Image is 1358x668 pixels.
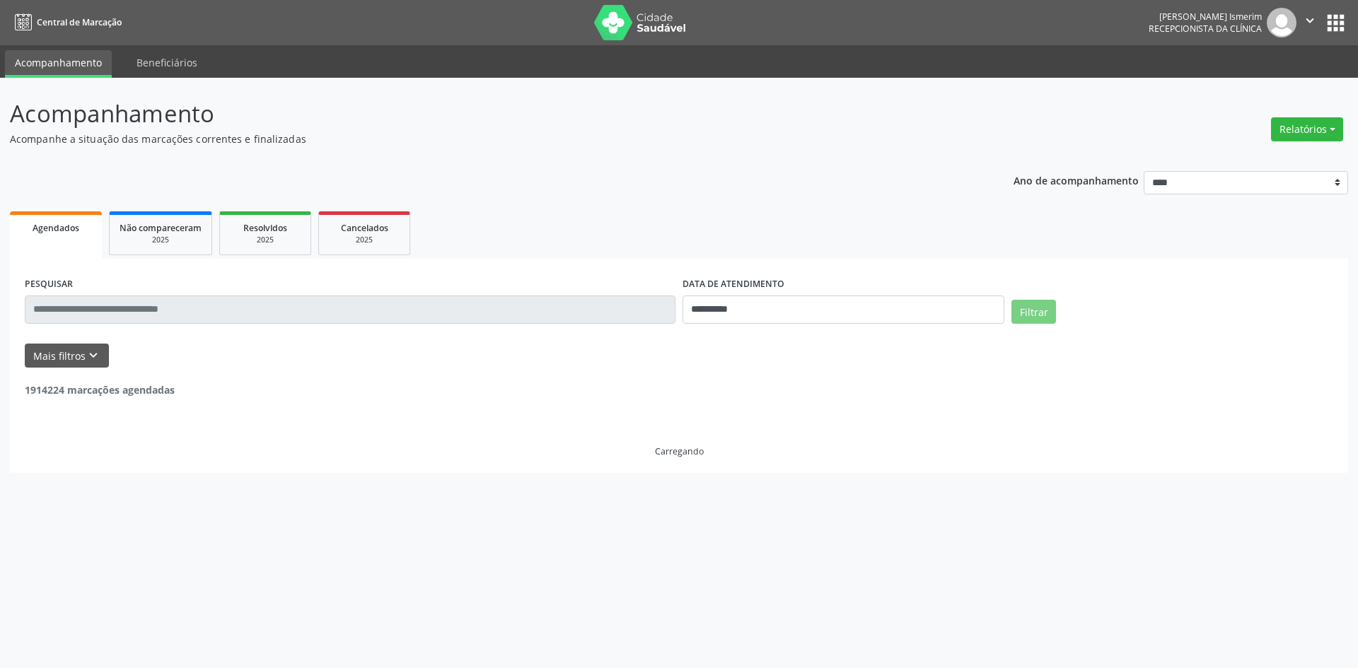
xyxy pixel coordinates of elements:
[1302,13,1318,28] i: 
[25,383,175,397] strong: 1914224 marcações agendadas
[120,222,202,234] span: Não compareceram
[230,235,301,245] div: 2025
[1296,8,1323,37] button: 
[683,274,784,295] label: DATA DE ATENDIMENTO
[86,348,101,363] i: keyboard_arrow_down
[120,235,202,245] div: 2025
[1011,300,1056,324] button: Filtrar
[655,445,704,457] div: Carregando
[10,11,122,34] a: Central de Marcação
[25,274,73,295] label: PESQUISAR
[243,222,287,234] span: Resolvidos
[33,222,79,234] span: Agendados
[37,16,122,28] span: Central de Marcação
[5,50,112,78] a: Acompanhamento
[341,222,388,234] span: Cancelados
[25,344,109,368] button: Mais filtroskeyboard_arrow_down
[329,235,400,245] div: 2025
[127,50,207,75] a: Beneficiários
[1323,11,1348,35] button: apps
[1267,8,1296,37] img: img
[10,131,946,146] p: Acompanhe a situação das marcações correntes e finalizadas
[1149,11,1262,23] div: [PERSON_NAME] Ismerim
[10,96,946,131] p: Acompanhamento
[1149,23,1262,35] span: Recepcionista da clínica
[1014,171,1139,189] p: Ano de acompanhamento
[1271,117,1343,141] button: Relatórios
